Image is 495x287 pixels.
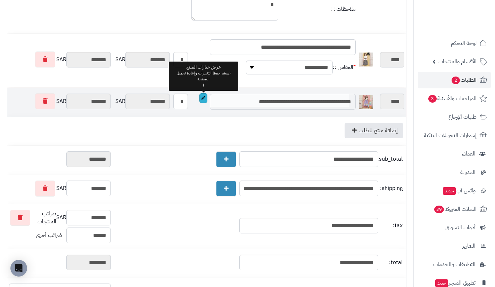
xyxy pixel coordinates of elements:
[359,53,373,66] img: 1733586041-IMG_0866-40x40.jpeg
[418,145,491,162] a: العملاء
[10,260,27,277] div: Open Intercom Messenger
[418,90,491,107] a: المراجعات والأسئلة3
[418,256,491,273] a: التطبيقات والخدمات
[452,77,460,84] span: 2
[448,112,477,122] span: طلبات الإرجاع
[176,71,231,87] span: (سيتم حفظ التغييرات وإعادة تحميل الصفحة )
[418,127,491,144] a: إشعارات التحويلات البنكية
[9,93,111,109] div: SAR
[9,210,111,226] div: SAR
[345,123,403,138] a: إضافة منتج للطلب
[418,238,491,254] a: التقارير
[418,164,491,181] a: المدونة
[434,204,477,214] span: السلات المتروكة
[9,181,111,197] div: SAR
[114,52,170,67] div: SAR
[424,130,477,140] span: إشعارات التحويلات البنكية
[380,184,403,192] span: shipping:
[442,186,476,196] span: وآتس آب
[418,219,491,236] a: أدوات التسويق
[438,57,477,66] span: الأقسام والمنتجات
[433,260,476,269] span: التطبيقات والخدمات
[434,206,444,213] span: 39
[359,95,373,109] img: 1733583378-IMG_0853-40x40.jpeg
[380,222,403,230] span: tax:
[418,35,491,51] a: لوحة التحكم
[380,155,403,163] span: sub_total:
[460,167,476,177] span: المدونة
[451,38,477,48] span: لوحة التحكم
[445,223,476,232] span: أدوات التسويق
[169,62,238,91] div: عرض خيارات المنتج
[380,258,403,266] span: total:
[114,94,170,109] div: SAR
[418,72,491,88] a: الطلبات2
[451,75,477,85] span: الطلبات
[418,109,491,125] a: طلبات الإرجاع
[428,95,437,103] span: 3
[443,187,456,195] span: جديد
[333,55,356,80] td: المقاس ::
[462,149,476,159] span: العملاء
[428,94,477,103] span: المراجعات والأسئلة
[34,210,56,226] span: ضرائب المنتجات
[9,51,111,67] div: SAR
[435,279,448,287] span: جديد
[36,231,62,239] span: ضرائب أخرى
[418,201,491,217] a: السلات المتروكة39
[418,182,491,199] a: وآتس آبجديد
[462,241,476,251] span: التقارير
